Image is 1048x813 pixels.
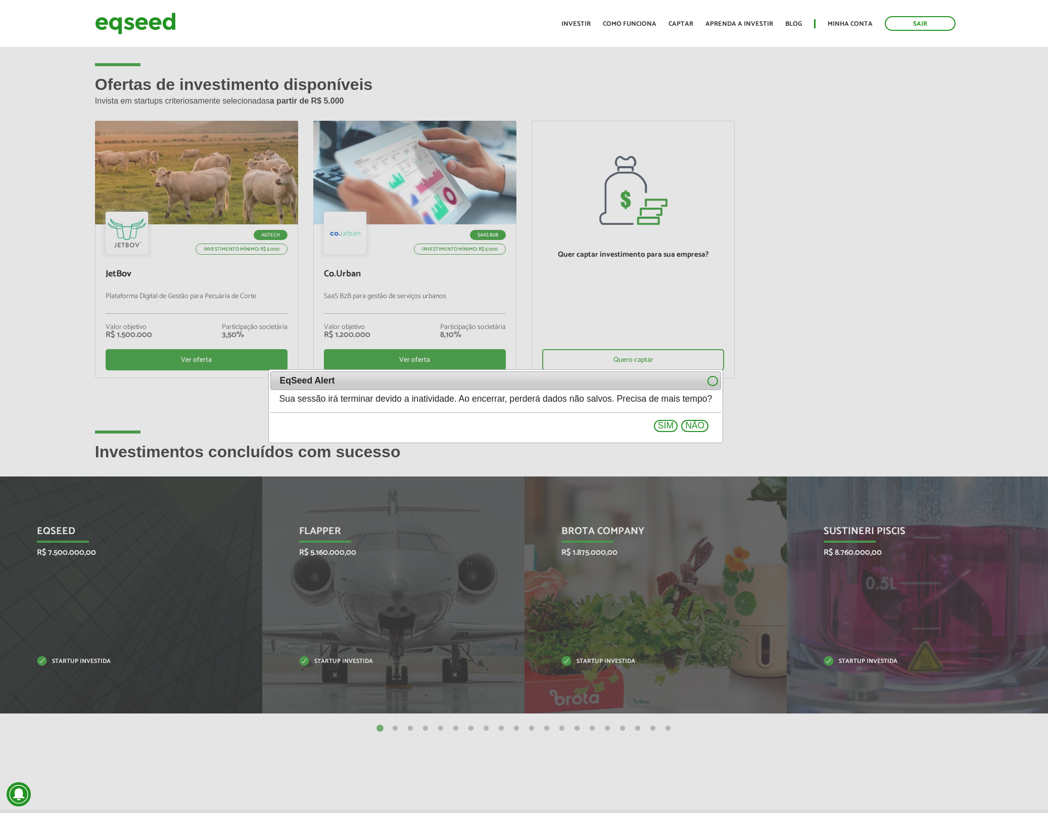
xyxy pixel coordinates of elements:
a: Captar [669,21,693,27]
button: Sim [654,420,678,432]
div: Sua sessão irá terminar devido a inatividade. Ao encerrar, perderá dados não salvos. Precisa de m... [270,390,721,408]
button: Não [681,420,708,432]
img: EqSeed [95,10,176,37]
span: EqSeed Alert [280,376,669,386]
a: Blog [785,21,802,27]
a: Minha conta [828,21,873,27]
a: Como funciona [603,21,656,27]
a: Investir [561,21,591,27]
a: Sair [885,16,956,31]
a: Aprenda a investir [705,21,773,27]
